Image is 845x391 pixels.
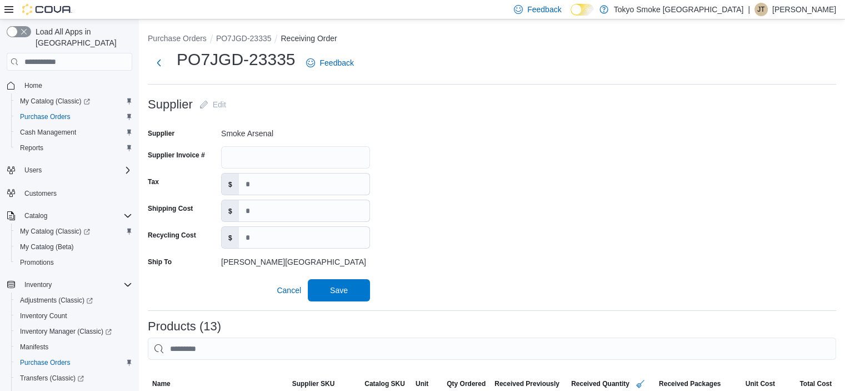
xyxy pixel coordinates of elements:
span: Inventory [24,280,52,289]
h3: Supplier [148,98,193,111]
input: This is a search bar. After typing your query, hit enter to filter the results lower in the page. [148,338,836,360]
span: Manifests [20,343,48,352]
span: My Catalog (Beta) [20,242,74,251]
button: Reports [11,140,137,156]
button: Purchase Orders [11,355,137,370]
span: Unit Cost [746,379,775,388]
label: Recycling Cost [148,231,196,240]
span: Customers [24,189,57,198]
span: Adjustments (Classic) [16,294,132,307]
button: Cancel [272,279,306,301]
button: Customers [2,185,137,201]
span: Received Packages [659,379,721,388]
span: My Catalog (Classic) [16,225,132,238]
span: Purchase Orders [20,112,71,121]
span: Transfers (Classic) [20,374,84,383]
span: My Catalog (Classic) [20,227,90,236]
a: Feedback [302,52,358,74]
span: Home [24,81,42,90]
span: Purchase Orders [20,358,71,367]
span: Adjustments (Classic) [20,296,93,305]
span: Load All Apps in [GEOGRAPHIC_DATA] [31,26,132,48]
img: Cova [22,4,72,15]
a: Purchase Orders [16,356,75,369]
span: Inventory Count [16,309,132,323]
a: Reports [16,141,48,155]
span: Promotions [20,258,54,267]
span: JT [757,3,764,16]
a: Adjustments (Classic) [11,293,137,308]
a: My Catalog (Beta) [16,240,78,254]
p: [PERSON_NAME] [772,3,836,16]
input: Dark Mode [571,4,594,16]
button: Cash Management [11,125,137,140]
button: Purchase Orders [11,109,137,125]
button: Inventory [2,277,137,293]
button: PO7JGD-23335 [216,34,272,43]
h1: PO7JGD-23335 [177,48,295,71]
button: Save [308,279,370,301]
div: [PERSON_NAME][GEOGRAPHIC_DATA] [221,253,370,266]
a: Inventory Count [16,309,72,323]
a: My Catalog (Classic) [16,95,94,108]
span: Catalog [24,211,47,220]
div: Julie Thorkelson [754,3,768,16]
a: My Catalog (Classic) [16,225,94,238]
span: Transfers (Classic) [16,372,132,385]
span: Name [152,379,171,388]
a: My Catalog (Classic) [11,93,137,109]
button: Inventory [20,278,56,291]
a: Inventory Manager (Classic) [11,324,137,339]
span: Users [20,164,132,177]
label: $ [222,174,239,195]
a: Inventory Manager (Classic) [16,325,116,338]
span: Received Quantity [571,379,629,388]
span: Reports [16,141,132,155]
button: Users [20,164,46,177]
span: Supplier SKU [292,379,335,388]
button: Next [148,52,170,74]
label: Supplier Invoice # [148,151,205,160]
p: | [748,3,750,16]
a: Adjustments (Classic) [16,294,97,307]
button: Receiving Order [281,34,337,43]
span: Feedback [527,4,561,15]
a: Cash Management [16,126,81,139]
span: My Catalog (Beta) [16,240,132,254]
a: Customers [20,187,61,200]
span: Cash Management [16,126,132,139]
span: Cash Management [20,128,76,137]
button: Manifests [11,339,137,355]
a: My Catalog (Classic) [11,224,137,239]
span: Unit [416,379,428,388]
label: Supplier [148,129,174,138]
button: Catalog [2,208,137,224]
span: My Catalog (Classic) [16,95,132,108]
div: Smoke Arsenal [221,125,370,138]
span: Users [24,166,42,175]
label: $ [222,200,239,221]
span: Catalog [20,209,132,222]
a: Transfers (Classic) [11,370,137,386]
a: Promotions [16,256,58,269]
label: Shipping Cost [148,204,193,213]
span: Save [330,285,348,296]
label: $ [222,227,239,248]
span: Manifests [16,340,132,354]
span: Inventory Count [20,311,67,320]
span: Qty Ordered [447,379,486,388]
p: Tokyo Smoke [GEOGRAPHIC_DATA] [614,3,744,16]
span: Inventory [20,278,132,291]
h3: Products (13) [148,320,221,333]
button: Purchase Orders [148,34,207,43]
span: Purchase Orders [16,110,132,123]
span: My Catalog (Classic) [20,97,90,106]
label: Ship To [148,258,172,266]
span: Reports [20,143,43,152]
span: Total Cost [799,379,832,388]
a: Transfers (Classic) [16,372,88,385]
button: Promotions [11,255,137,270]
button: My Catalog (Beta) [11,239,137,255]
a: Home [20,79,47,92]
